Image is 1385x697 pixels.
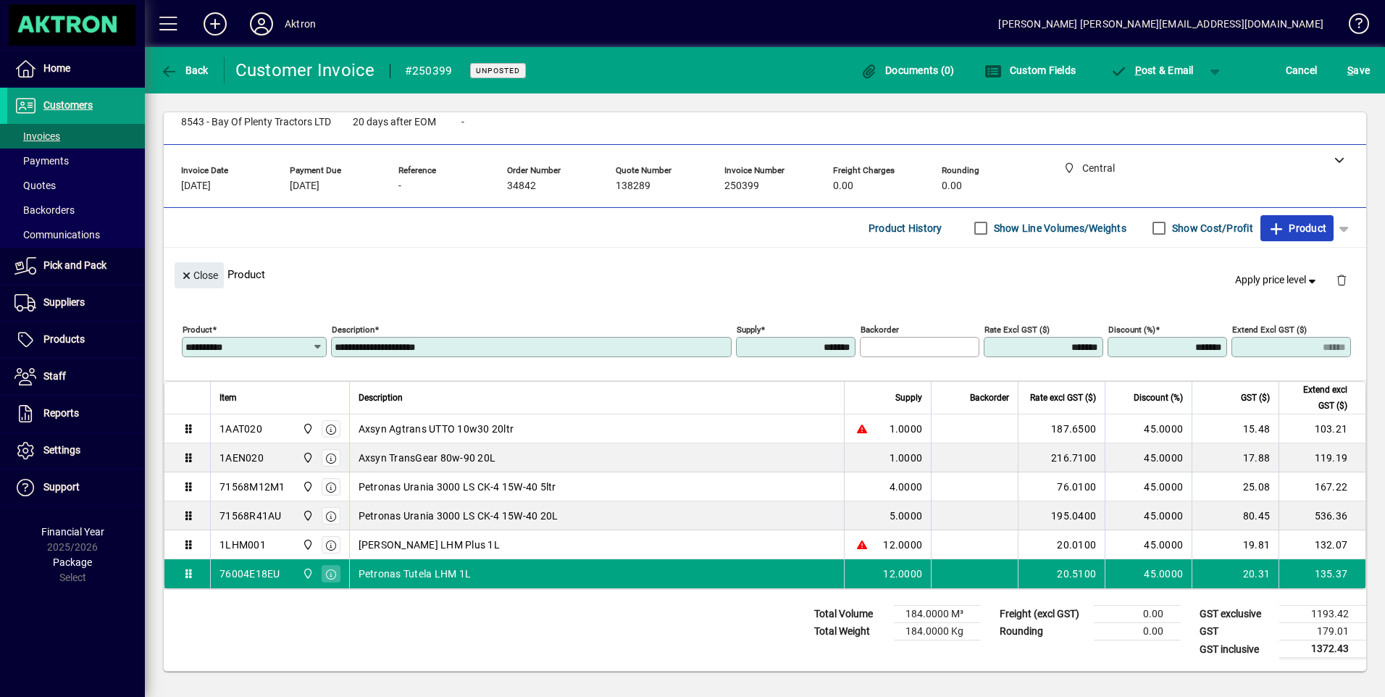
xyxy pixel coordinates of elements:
[1338,3,1367,50] a: Knowledge Base
[890,422,923,436] span: 1.0000
[857,57,958,83] button: Documents (0)
[984,64,1076,76] span: Custom Fields
[942,180,962,192] span: 0.00
[1192,640,1279,659] td: GST inclusive
[1282,57,1321,83] button: Cancel
[405,59,453,83] div: #250399
[1279,501,1365,530] td: 536.36
[1105,472,1192,501] td: 45.0000
[43,259,106,271] span: Pick and Pack
[807,606,894,623] td: Total Volume
[219,480,285,494] div: 71568M12M1
[981,57,1079,83] button: Custom Fields
[869,217,942,240] span: Product History
[1344,57,1373,83] button: Save
[7,359,145,395] a: Staff
[43,333,85,345] span: Products
[1279,623,1366,640] td: 179.01
[894,623,981,640] td: 184.0000 Kg
[1102,57,1201,83] button: Post & Email
[1279,530,1365,559] td: 132.07
[43,370,66,382] span: Staff
[1241,390,1270,406] span: GST ($)
[7,51,145,87] a: Home
[7,198,145,222] a: Backorders
[1134,390,1183,406] span: Discount (%)
[1027,451,1096,465] div: 216.7100
[43,296,85,308] span: Suppliers
[1235,272,1319,288] span: Apply price level
[1192,559,1279,588] td: 20.31
[1288,382,1347,414] span: Extend excl GST ($)
[992,606,1094,623] td: Freight (excl GST)
[43,481,80,493] span: Support
[1192,443,1279,472] td: 17.88
[7,396,145,432] a: Reports
[298,421,315,437] span: Central
[1105,530,1192,559] td: 45.0000
[7,124,145,149] a: Invoices
[359,451,496,465] span: Axsyn TransGear 80w-90 20L
[43,62,70,74] span: Home
[883,538,922,552] span: 12.0000
[1105,501,1192,530] td: 45.0000
[1105,559,1192,588] td: 45.0000
[861,64,955,76] span: Documents (0)
[7,222,145,247] a: Communications
[298,566,315,582] span: Central
[14,204,75,216] span: Backorders
[807,623,894,640] td: Total Weight
[890,480,923,494] span: 4.0000
[1192,472,1279,501] td: 25.08
[7,469,145,506] a: Support
[895,390,922,406] span: Supply
[863,215,948,241] button: Product History
[1094,606,1181,623] td: 0.00
[219,509,282,523] div: 71568R41AU
[219,390,237,406] span: Item
[164,248,1366,301] div: Product
[1347,59,1370,82] span: ave
[219,451,264,465] div: 1AEN020
[14,155,69,167] span: Payments
[970,390,1009,406] span: Backorder
[461,117,464,128] span: -
[1192,530,1279,559] td: 19.81
[7,173,145,198] a: Quotes
[398,180,401,192] span: -
[476,66,520,75] span: Unposted
[43,444,80,456] span: Settings
[285,12,316,36] div: Aktron
[1279,414,1365,443] td: 103.21
[890,451,923,465] span: 1.0000
[359,509,558,523] span: Petronas Urania 3000 LS CK-4 15W-40 20L
[1232,325,1307,335] mat-label: Extend excl GST ($)
[7,248,145,284] a: Pick and Pack
[1229,267,1325,293] button: Apply price level
[1027,422,1096,436] div: 187.6500
[1192,501,1279,530] td: 80.45
[894,606,981,623] td: 184.0000 M³
[298,450,315,466] span: Central
[616,180,650,192] span: 138289
[359,422,514,436] span: Axsyn Agtrans UTTO 10w30 20ltr
[1324,273,1359,286] app-page-header-button: Delete
[883,567,922,581] span: 12.0000
[7,322,145,358] a: Products
[1260,215,1334,241] button: Product
[43,407,79,419] span: Reports
[998,12,1323,36] div: [PERSON_NAME] [PERSON_NAME][EMAIL_ADDRESS][DOMAIN_NAME]
[1279,443,1365,472] td: 119.19
[156,57,212,83] button: Back
[1027,480,1096,494] div: 76.0100
[219,567,280,581] div: 76004E18EU
[1105,443,1192,472] td: 45.0000
[1192,623,1279,640] td: GST
[737,325,761,335] mat-label: Supply
[1286,59,1318,82] span: Cancel
[1110,64,1194,76] span: ost & Email
[984,325,1050,335] mat-label: Rate excl GST ($)
[332,325,375,335] mat-label: Description
[861,325,899,335] mat-label: Backorder
[991,221,1126,235] label: Show Line Volumes/Weights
